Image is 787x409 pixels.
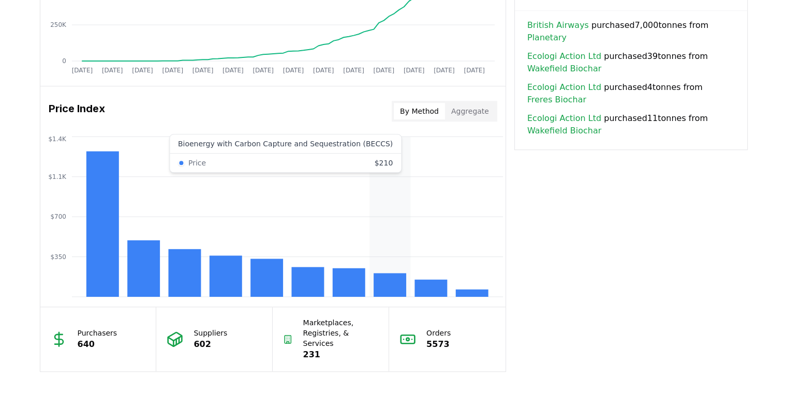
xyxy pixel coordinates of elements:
[253,67,274,74] tspan: [DATE]
[50,213,66,220] tspan: $700
[71,67,93,74] tspan: [DATE]
[192,67,213,74] tspan: [DATE]
[464,67,485,74] tspan: [DATE]
[527,125,601,137] a: Wakefield Biochar
[373,67,394,74] tspan: [DATE]
[50,253,66,261] tspan: $350
[303,317,379,349] p: Marketplaces, Registries, & Services
[194,338,227,351] p: 602
[48,135,67,142] tspan: $1.4K
[62,57,66,65] tspan: 0
[101,67,123,74] tspan: [DATE]
[50,21,67,28] tspan: 250K
[49,101,105,122] h3: Price Index
[527,112,735,137] span: purchased 11 tonnes from
[426,338,451,351] p: 5573
[527,112,601,125] a: Ecologi Action Ltd
[313,67,334,74] tspan: [DATE]
[222,67,244,74] tspan: [DATE]
[283,67,304,74] tspan: [DATE]
[426,328,451,338] p: Orders
[132,67,153,74] tspan: [DATE]
[527,32,567,44] a: Planetary
[445,103,495,119] button: Aggregate
[404,67,425,74] tspan: [DATE]
[527,63,601,75] a: Wakefield Biochar
[162,67,183,74] tspan: [DATE]
[194,328,227,338] p: Suppliers
[527,50,735,75] span: purchased 39 tonnes from
[78,328,117,338] p: Purchasers
[303,349,379,361] p: 231
[78,338,117,351] p: 640
[343,67,364,74] tspan: [DATE]
[527,81,735,106] span: purchased 4 tonnes from
[434,67,455,74] tspan: [DATE]
[48,173,67,180] tspan: $1.1K
[527,50,601,63] a: Ecologi Action Ltd
[527,81,601,94] a: Ecologi Action Ltd
[527,94,586,106] a: Freres Biochar
[394,103,445,119] button: By Method
[527,19,589,32] a: British Airways
[527,19,735,44] span: purchased 7,000 tonnes from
